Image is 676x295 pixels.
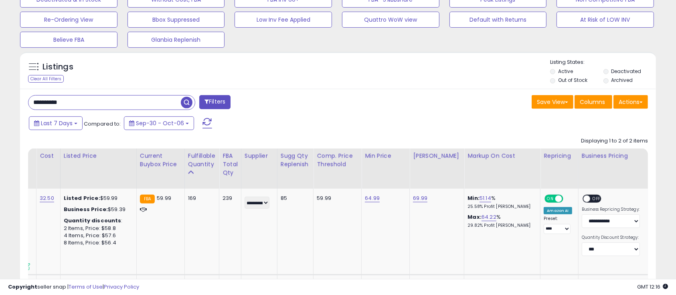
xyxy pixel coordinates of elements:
div: % [468,195,534,210]
button: Save View [532,95,573,109]
b: Quantity discounts [64,217,121,224]
div: : [64,217,130,224]
label: Deactivated [611,68,641,75]
a: Privacy Policy [104,283,139,291]
button: Last 7 Days [29,116,83,130]
small: FBA [140,195,155,203]
a: Terms of Use [69,283,103,291]
span: Columns [580,98,605,106]
label: Active [558,68,573,75]
th: CSV column name: cust_attr_1_Supplier [241,149,277,189]
button: Default with Returns [449,12,547,28]
div: 4 Items, Price: $57.6 [64,232,130,239]
p: 29.82% Profit [PERSON_NAME] [468,223,534,228]
button: Believe FBA [20,32,117,48]
span: OFF [562,195,575,202]
div: Cost [40,152,57,160]
div: Comp. Price Threshold [317,152,358,169]
div: Min Price [365,152,406,160]
div: 239 [223,195,235,202]
div: Sugg Qty Replenish [281,152,310,169]
button: Quattro WoW view [342,12,439,28]
div: 59.99 [317,195,355,202]
div: Fulfillable Quantity [188,152,216,169]
label: Business Repricing Strategy: [582,207,640,212]
a: 64.22 [482,213,496,221]
a: 69.99 [413,194,427,202]
div: Markup on Cost [468,152,537,160]
button: Filters [199,95,231,109]
button: At Risk of LOW INV [557,12,654,28]
button: Glanbia Replenish [128,32,225,48]
div: [PERSON_NAME] [413,152,461,160]
div: % [468,214,534,228]
b: Listed Price: [64,194,100,202]
div: Current Buybox Price [140,152,181,169]
div: Listed Price [64,152,133,160]
button: Re-Ordering View [20,12,117,28]
a: 64.99 [365,194,380,202]
div: Amazon AI [544,207,572,214]
div: Preset: [544,216,572,234]
div: $59.99 [64,195,130,202]
div: Displaying 1 to 2 of 2 items [581,137,648,145]
div: Clear All Filters [28,75,64,83]
div: 2 Items, Price: $58.8 [64,225,130,232]
strong: Copyright [8,283,37,291]
h5: Listings [43,61,73,73]
label: Quantity Discount Strategy: [582,235,640,240]
p: Listing States: [550,59,656,66]
div: FBA Total Qty [223,152,238,177]
div: Supplier [245,152,274,160]
b: Business Price: [64,205,108,213]
button: Low Inv Fee Applied [235,12,332,28]
span: OFF [590,195,603,202]
div: Repricing [544,152,575,160]
span: ON [546,195,556,202]
button: Columns [575,95,612,109]
b: Max: [468,213,482,221]
span: Sep-30 - Oct-06 [136,119,184,127]
div: 85 [281,195,308,202]
span: 59.99 [157,194,171,202]
a: 32.50 [40,194,54,202]
a: 51.14 [480,194,491,202]
div: seller snap | | [8,283,139,291]
th: The percentage added to the cost of goods (COGS) that forms the calculator for Min & Max prices. [464,149,540,189]
div: $59.39 [64,206,130,213]
span: Compared to: [84,120,121,128]
b: Min: [468,194,480,202]
label: Out of Stock [558,77,587,83]
label: Archived [611,77,633,83]
span: Last 7 Days [41,119,73,127]
span: 2025-10-15 12:16 GMT [637,283,668,291]
th: Please note that this number is a calculation based on your required days of coverage and your ve... [277,149,314,189]
div: Business Pricing [582,152,663,160]
div: 8 Items, Price: $56.4 [64,239,130,246]
button: Sep-30 - Oct-06 [124,116,194,130]
div: 169 [188,195,213,202]
button: Actions [613,95,648,109]
button: Bbox Suppressed [128,12,225,28]
p: 25.58% Profit [PERSON_NAME] [468,204,534,210]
